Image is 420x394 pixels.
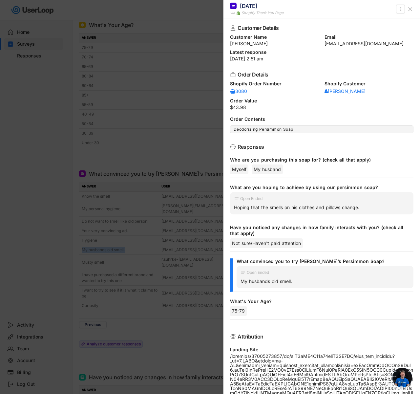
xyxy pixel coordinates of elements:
[240,2,257,10] div: [DATE]
[230,105,413,110] div: $43.98
[230,88,250,95] a: 3080
[325,88,366,95] a: [PERSON_NAME]
[230,81,319,86] div: Shopify Order Number
[234,127,410,132] div: Deodorizing Persimmon Soap
[230,225,408,236] div: Have you noticed any changes in how family interacts with you? (check all that apply)
[237,258,408,264] div: What convinced you to try [PERSON_NAME]’s Persimmon Soap?
[230,306,247,316] div: 75-79
[252,164,283,174] div: My husband
[230,185,408,190] div: What are you hoping to achieve by using our persimmon soap?
[230,117,413,121] div: Order Contents
[240,197,262,201] div: Open Ended
[238,72,403,77] div: Order Details
[325,35,414,39] div: Email
[325,41,414,46] div: [EMAIL_ADDRESS][DOMAIN_NAME]
[234,205,409,210] div: Hoping that the smells on his clothes and pillows change.
[230,347,413,352] div: Landing Site
[230,164,248,174] div: Myself
[230,89,250,94] div: 3080
[325,81,414,86] div: Shopify Customer
[230,238,303,248] div: Not sure/Haven't paid attention
[230,157,408,163] div: Who are you purchasing this soap for? (check all that apply)
[236,11,240,15] img: 1156660_ecommerce_logo_shopify_icon%20%281%29.png
[241,10,283,16] div: Shopify Thank You Page
[238,144,403,149] div: Responses
[230,298,408,304] div: What's Your Age?
[247,271,269,274] div: Open Ended
[230,98,413,103] div: Order Value
[230,50,413,55] div: Latest response
[325,89,366,94] div: [PERSON_NAME]
[392,368,412,387] a: Open chat
[230,10,235,16] div: via
[241,278,409,284] div: My husbands old smell.
[238,25,403,31] div: Customer Details
[400,6,401,12] text: 
[238,334,403,339] div: Attribution
[397,5,404,13] button: 
[230,41,319,46] div: [PERSON_NAME]
[230,56,413,61] div: [DATE] 2:51 am
[230,35,319,39] div: Customer Name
